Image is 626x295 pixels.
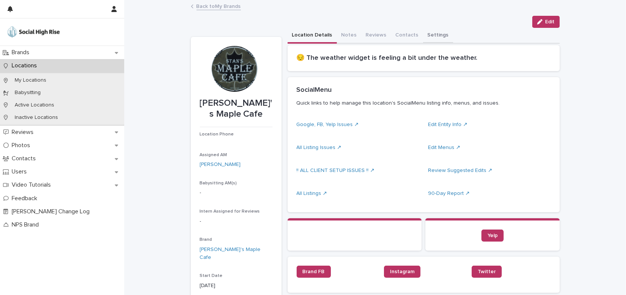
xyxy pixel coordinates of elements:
a: All Listings ↗ [297,191,327,196]
p: - [200,189,273,197]
span: Location Phone [200,132,234,137]
a: !! ALL CLIENT SETUP ISSUES !! ↗ [297,168,375,173]
span: Twitter [478,269,496,274]
p: Inactive Locations [9,114,64,121]
span: Brand [200,237,212,242]
a: [PERSON_NAME]'s Maple Cafe [200,246,273,262]
a: Yelp [481,230,504,242]
button: Location Details [288,28,337,44]
p: [PERSON_NAME] Change Log [9,208,96,215]
button: Contacts [391,28,423,44]
span: Instagram [390,269,414,274]
p: Active Locations [9,102,60,108]
span: Intern Assigned for Reviews [200,209,260,214]
a: [PERSON_NAME] [200,161,241,169]
a: Edit Entity Info ↗ [428,122,468,127]
p: Reviews [9,129,40,136]
button: Reviews [361,28,391,44]
p: Users [9,168,33,175]
p: Babysitting [9,90,47,96]
h2: SocialMenu [297,86,332,94]
img: o5DnuTxEQV6sW9jFYBBf [6,24,61,40]
h2: 😔 The weather widget is feeling a bit under the weather. [297,54,551,62]
p: Video Tutorials [9,181,57,189]
p: Brands [9,49,35,56]
span: Babysitting AM(s) [200,181,237,186]
span: Assigned AM [200,153,227,157]
p: [DATE] [200,282,273,290]
button: Edit [532,16,560,28]
p: My Locations [9,77,52,84]
span: Edit [545,19,555,24]
a: Instagram [384,266,420,278]
p: NPS Brand [9,221,45,228]
a: Edit Menus ↗ [428,145,460,150]
p: Contacts [9,155,42,162]
span: Start Date [200,274,223,278]
a: All Listing Issues ↗ [297,145,342,150]
a: Back toMy Brands [196,2,241,10]
a: Twitter [472,266,502,278]
button: Notes [337,28,361,44]
a: 90-Day Report ↗ [428,191,470,196]
button: Settings [423,28,453,44]
p: Quick links to help manage this location's SocialMenu listing info, menus, and issues. [297,100,548,106]
p: Locations [9,62,43,69]
p: - [200,217,273,225]
a: Review Suggested Edits ↗ [428,168,492,173]
p: Photos [9,142,36,149]
span: Brand FB [303,269,325,274]
span: Yelp [487,233,498,238]
p: [PERSON_NAME]'s Maple Cafe [200,98,273,120]
p: Feedback [9,195,43,202]
a: Google, FB, Yelp Issues ↗ [297,122,359,127]
a: Brand FB [297,266,331,278]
